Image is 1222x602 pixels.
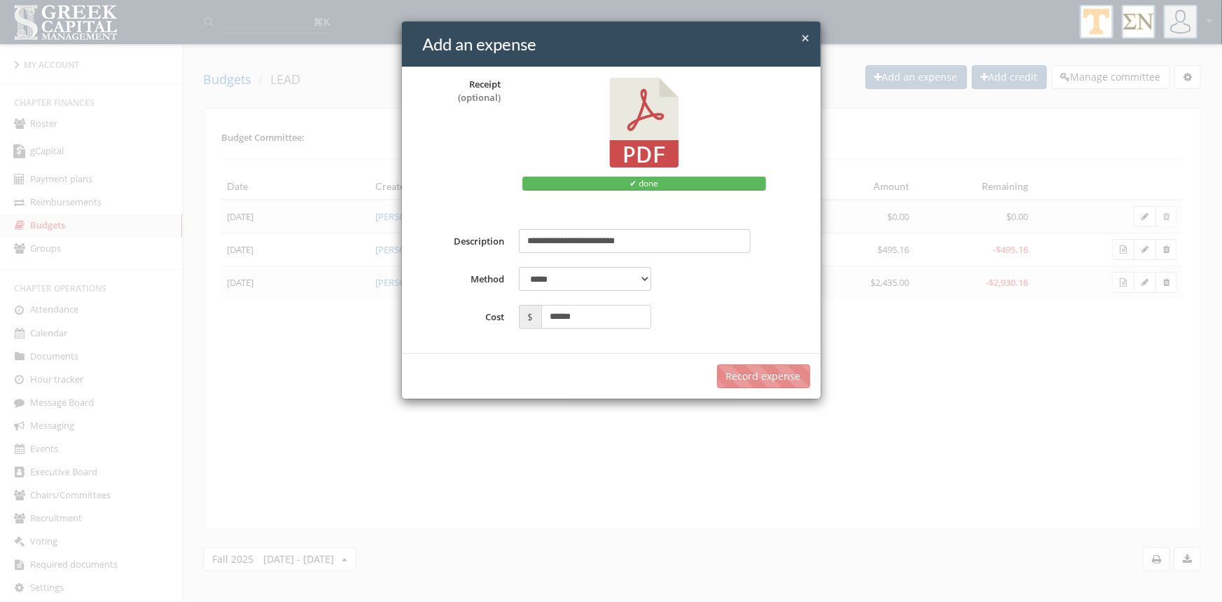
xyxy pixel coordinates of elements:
label: Cost [412,305,512,329]
span: × [802,28,810,48]
h4: Add an expense [423,32,810,56]
div: ✔ done [522,177,767,191]
span: (optional) [459,91,501,104]
span: $ [519,305,541,329]
div: Receipt [423,78,501,104]
label: Description [412,229,512,253]
button: Record expense [717,364,810,388]
label: Method [412,267,512,291]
